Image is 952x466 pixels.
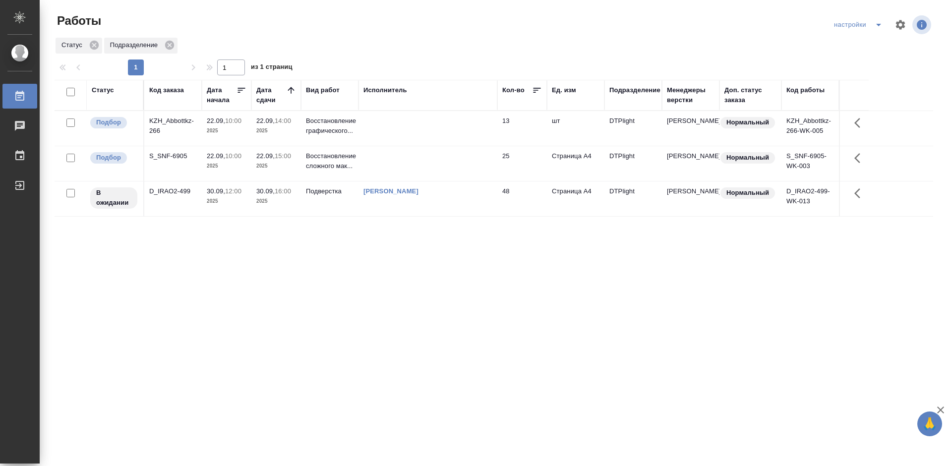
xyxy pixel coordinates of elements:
[917,411,942,436] button: 🙏
[275,117,291,124] p: 14:00
[497,181,547,216] td: 48
[225,152,241,160] p: 10:00
[363,85,407,95] div: Исполнитель
[256,117,275,124] p: 22.09,
[96,188,131,208] p: В ожидании
[786,85,825,95] div: Код работы
[61,40,86,50] p: Статус
[96,117,121,127] p: Подбор
[89,116,138,129] div: Можно подбирать исполнителей
[726,153,769,163] p: Нормальный
[251,61,293,75] span: из 1 страниц
[781,111,839,146] td: KZH_Abbottkz-266-WK-005
[497,111,547,146] td: 13
[667,186,714,196] p: [PERSON_NAME]
[363,187,418,195] a: [PERSON_NAME]
[225,117,241,124] p: 10:00
[848,181,872,205] button: Здесь прячутся важные кнопки
[547,146,604,181] td: Страница А4
[207,161,246,171] p: 2025
[604,146,662,181] td: DTPlight
[306,116,354,136] p: Восстановление графического...
[667,85,714,105] div: Менеджеры верстки
[724,85,776,105] div: Доп. статус заказа
[256,196,296,206] p: 2025
[848,146,872,170] button: Здесь прячутся важные кнопки
[207,126,246,136] p: 2025
[552,85,576,95] div: Ед. изм
[207,85,237,105] div: Дата начала
[55,13,101,29] span: Работы
[225,187,241,195] p: 12:00
[149,116,197,136] div: KZH_Abbottkz-266
[89,186,138,210] div: Исполнитель назначен, приступать к работе пока рано
[889,13,912,37] span: Настроить таблицу
[502,85,525,95] div: Кол-во
[604,111,662,146] td: DTPlight
[781,146,839,181] td: S_SNF-6905-WK-003
[256,187,275,195] p: 30.09,
[848,111,872,135] button: Здесь прячутся важные кнопки
[547,111,604,146] td: шт
[56,38,102,54] div: Статус
[604,181,662,216] td: DTPlight
[547,181,604,216] td: Страница А4
[92,85,114,95] div: Статус
[207,196,246,206] p: 2025
[149,186,197,196] div: D_IRAO2-499
[726,188,769,198] p: Нормальный
[275,152,291,160] p: 15:00
[912,15,933,34] span: Посмотреть информацию
[275,187,291,195] p: 16:00
[497,146,547,181] td: 25
[306,151,354,171] p: Восстановление сложного мак...
[96,153,121,163] p: Подбор
[207,152,225,160] p: 22.09,
[149,151,197,161] div: S_SNF-6905
[207,187,225,195] p: 30.09,
[256,126,296,136] p: 2025
[110,40,161,50] p: Подразделение
[256,152,275,160] p: 22.09,
[921,413,938,434] span: 🙏
[256,85,286,105] div: Дата сдачи
[306,186,354,196] p: Подверстка
[832,17,889,33] div: split button
[207,117,225,124] p: 22.09,
[609,85,660,95] div: Подразделение
[149,85,184,95] div: Код заказа
[306,85,340,95] div: Вид работ
[726,117,769,127] p: Нормальный
[667,116,714,126] p: [PERSON_NAME]
[89,151,138,165] div: Можно подбирать исполнителей
[667,151,714,161] p: [PERSON_NAME]
[256,161,296,171] p: 2025
[781,181,839,216] td: D_IRAO2-499-WK-013
[104,38,178,54] div: Подразделение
